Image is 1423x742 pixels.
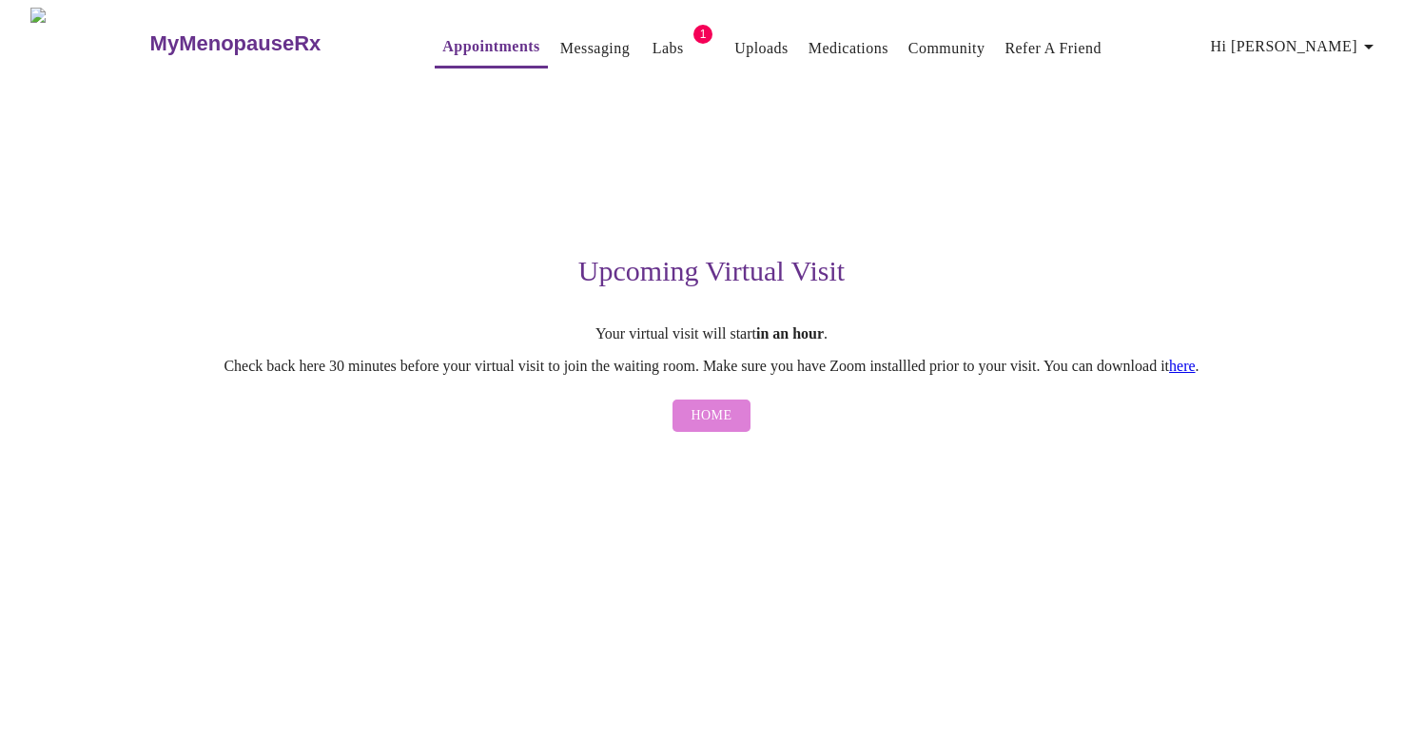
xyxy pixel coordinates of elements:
p: Check back here 30 minutes before your virtual visit to join the waiting room. Make sure you have... [126,358,1297,375]
a: Medications [809,35,888,62]
a: MyMenopauseRx [147,10,397,77]
h3: Upcoming Virtual Visit [126,255,1297,287]
button: Medications [801,29,896,68]
a: Refer a Friend [1004,35,1101,62]
a: here [1169,358,1196,374]
h3: MyMenopauseRx [150,31,322,56]
button: Labs [637,29,698,68]
a: Uploads [734,35,789,62]
a: Labs [653,35,684,62]
span: Hi [PERSON_NAME] [1211,33,1380,60]
button: Appointments [435,28,547,68]
a: Community [908,35,985,62]
strong: in an hour [756,325,824,342]
button: Messaging [553,29,637,68]
button: Refer a Friend [997,29,1109,68]
button: Community [901,29,993,68]
button: Uploads [727,29,796,68]
button: Hi [PERSON_NAME] [1203,28,1388,66]
a: Messaging [560,35,630,62]
span: 1 [693,25,712,44]
button: Home [673,400,751,433]
img: MyMenopauseRx Logo [30,8,147,79]
a: Appointments [442,33,539,60]
p: Your virtual visit will start . [126,325,1297,342]
span: Home [692,404,732,428]
a: Home [668,390,756,442]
